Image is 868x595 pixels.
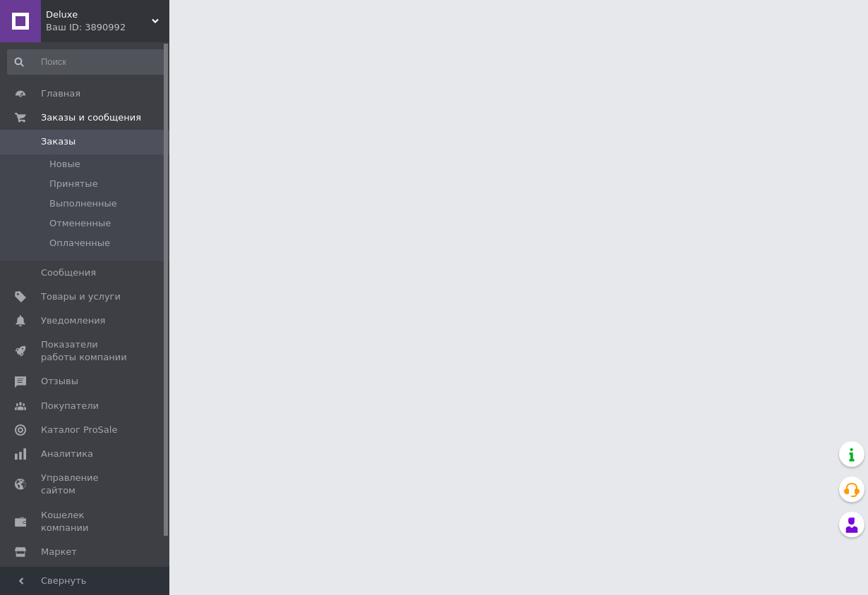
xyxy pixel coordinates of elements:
span: Оплаченные [49,237,110,250]
span: Сообщения [41,266,96,279]
span: Товары и услуги [41,290,121,303]
span: Покупатели [41,400,99,412]
input: Поиск [7,49,167,75]
span: Показатели работы компании [41,338,131,364]
span: Отзывы [41,375,78,388]
span: Главная [41,87,80,100]
span: Уведомления [41,314,105,327]
span: Заказы и сообщения [41,111,141,124]
span: Отмененные [49,217,111,230]
span: Кошелек компании [41,509,131,534]
span: Маркет [41,546,77,558]
span: Управление сайтом [41,472,131,497]
div: Ваш ID: 3890992 [46,21,169,34]
span: Deluxe [46,8,152,21]
span: Аналитика [41,448,93,460]
span: Выполненные [49,197,117,210]
span: Принятые [49,178,98,190]
span: Каталог ProSale [41,424,117,436]
span: Заказы [41,135,76,148]
span: Новые [49,158,80,171]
